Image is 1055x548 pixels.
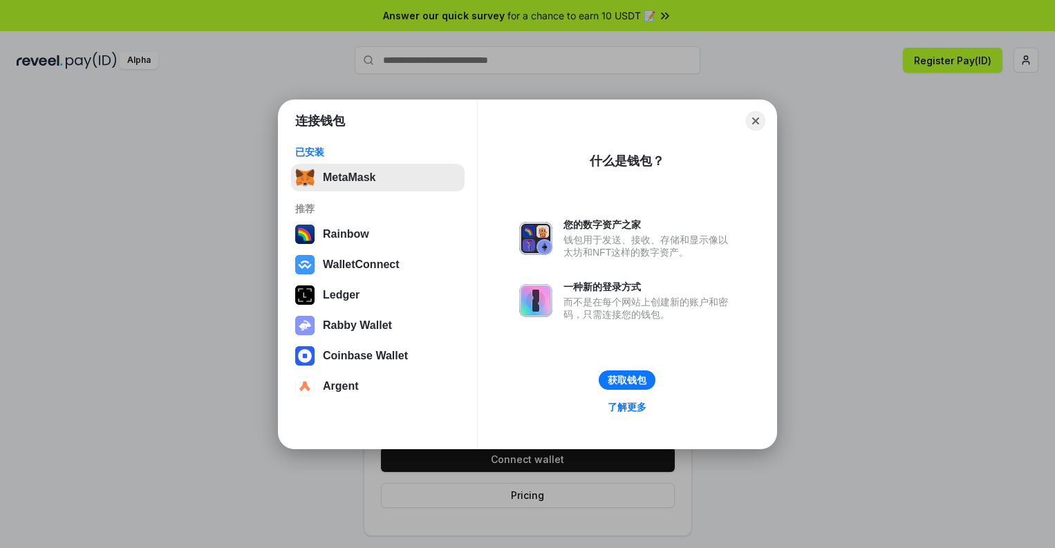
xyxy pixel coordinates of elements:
div: 了解更多 [608,401,646,413]
div: MetaMask [323,171,375,184]
img: svg+xml,%3Csvg%20width%3D%2228%22%20height%3D%2228%22%20viewBox%3D%220%200%2028%2028%22%20fill%3D... [295,346,315,366]
img: svg+xml,%3Csvg%20xmlns%3D%22http%3A%2F%2Fwww.w3.org%2F2000%2Fsvg%22%20width%3D%2228%22%20height%3... [295,285,315,305]
div: 您的数字资产之家 [563,218,735,231]
img: svg+xml,%3Csvg%20width%3D%2228%22%20height%3D%2228%22%20viewBox%3D%220%200%2028%2028%22%20fill%3D... [295,377,315,396]
button: Ledger [291,281,465,309]
button: WalletConnect [291,251,465,278]
img: svg+xml,%3Csvg%20xmlns%3D%22http%3A%2F%2Fwww.w3.org%2F2000%2Fsvg%22%20fill%3D%22none%22%20viewBox... [519,284,552,317]
div: Rabby Wallet [323,319,392,332]
img: svg+xml,%3Csvg%20width%3D%22120%22%20height%3D%22120%22%20viewBox%3D%220%200%20120%20120%22%20fil... [295,225,315,244]
div: 钱包用于发送、接收、存储和显示像以太坊和NFT这样的数字资产。 [563,234,735,258]
div: 已安装 [295,146,460,158]
a: 了解更多 [599,398,655,416]
div: 而不是在每个网站上创建新的账户和密码，只需连接您的钱包。 [563,296,735,321]
img: svg+xml,%3Csvg%20xmlns%3D%22http%3A%2F%2Fwww.w3.org%2F2000%2Fsvg%22%20fill%3D%22none%22%20viewBox... [295,316,315,335]
div: Ledger [323,289,360,301]
img: svg+xml,%3Csvg%20width%3D%2228%22%20height%3D%2228%22%20viewBox%3D%220%200%2028%2028%22%20fill%3D... [295,255,315,274]
button: 获取钱包 [599,370,655,390]
div: Rainbow [323,228,369,240]
button: Close [746,111,765,131]
img: svg+xml,%3Csvg%20fill%3D%22none%22%20height%3D%2233%22%20viewBox%3D%220%200%2035%2033%22%20width%... [295,168,315,187]
div: 推荐 [295,202,460,215]
button: Rainbow [291,220,465,248]
div: 获取钱包 [608,374,646,386]
button: MetaMask [291,164,465,191]
h1: 连接钱包 [295,113,345,129]
div: 一种新的登录方式 [563,281,735,293]
button: Argent [291,372,465,400]
button: Rabby Wallet [291,312,465,339]
div: Coinbase Wallet [323,350,408,362]
button: Coinbase Wallet [291,342,465,370]
div: WalletConnect [323,258,400,271]
img: svg+xml,%3Csvg%20xmlns%3D%22http%3A%2F%2Fwww.w3.org%2F2000%2Fsvg%22%20fill%3D%22none%22%20viewBox... [519,222,552,255]
div: 什么是钱包？ [590,153,664,169]
div: Argent [323,380,359,393]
